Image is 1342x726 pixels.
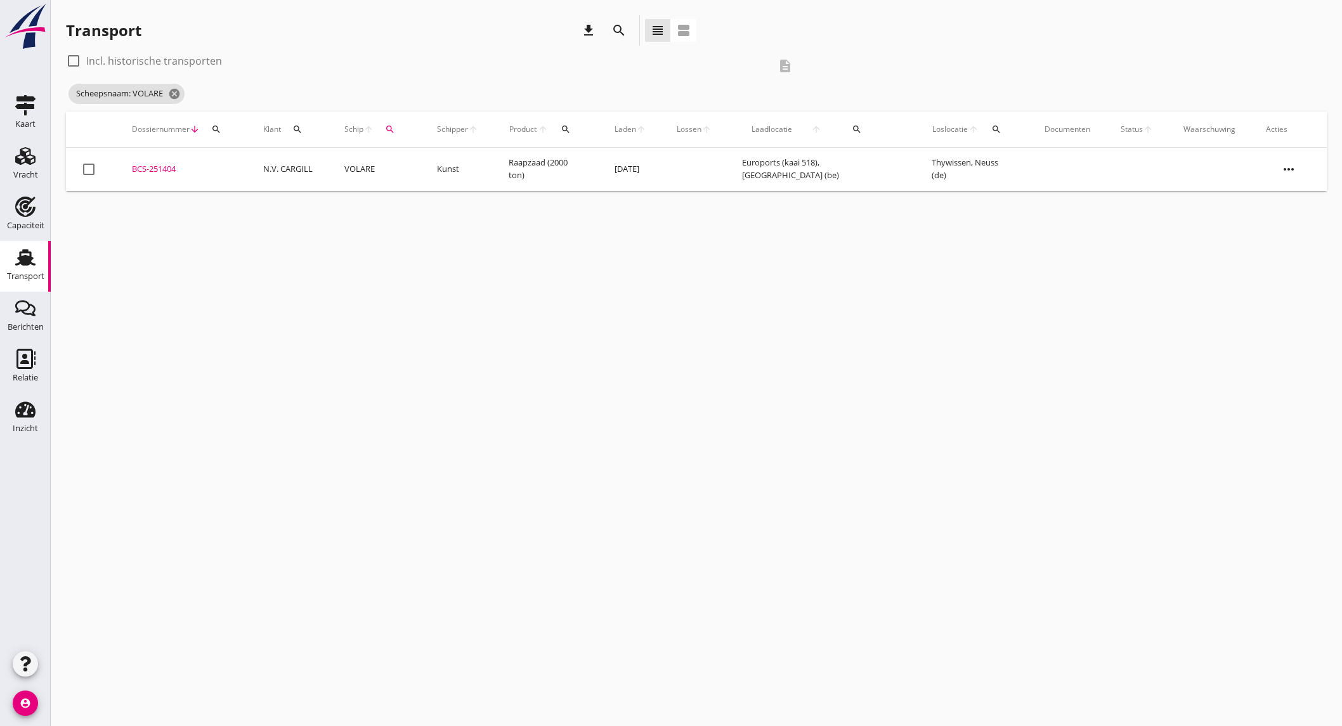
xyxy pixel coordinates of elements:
div: Relatie [13,373,38,382]
label: Incl. historische transporten [86,55,222,67]
i: view_agenda [676,23,691,38]
div: Waarschuwing [1183,124,1235,135]
i: download [581,23,596,38]
i: search [611,23,627,38]
span: Laden [615,124,636,135]
i: arrow_upward [636,124,646,134]
td: Euroports (kaai 518), [GEOGRAPHIC_DATA] (be) [727,148,916,191]
div: Transport [7,272,44,280]
td: [DATE] [599,148,661,191]
td: Kunst [422,148,493,191]
span: Status [1121,124,1143,135]
img: logo-small.a267ee39.svg [3,3,48,50]
div: Klant [263,114,314,145]
div: Documenten [1045,124,1090,135]
div: Capaciteit [7,221,44,230]
i: arrow_upward [701,124,712,134]
i: search [561,124,571,134]
i: arrow_upward [968,124,979,134]
i: search [385,124,395,134]
span: Dossiernummer [132,124,190,135]
i: arrow_upward [802,124,831,134]
i: search [852,124,862,134]
i: arrow_upward [468,124,478,134]
td: Raapzaad (2000 ton) [493,148,599,191]
i: arrow_upward [1143,124,1153,134]
i: cancel [168,88,181,100]
td: VOLARE [329,148,422,191]
i: account_circle [13,690,38,716]
i: arrow_upward [537,124,549,134]
span: Lossen [677,124,701,135]
span: Loslocatie [932,124,968,135]
i: search [292,124,303,134]
span: Schipper [437,124,468,135]
div: Inzicht [13,424,38,432]
td: Thywissen, Neuss (de) [916,148,1029,191]
span: Scheepsnaam: VOLARE [68,84,185,104]
i: search [211,124,221,134]
i: search [991,124,1001,134]
div: Transport [66,20,141,41]
span: Laadlocatie [742,124,802,135]
div: Kaart [15,120,36,128]
div: Berichten [8,323,44,331]
div: Acties [1266,124,1312,135]
i: view_headline [650,23,665,38]
span: Schip [344,124,363,135]
td: N.V. CARGILL [248,148,329,191]
div: Vracht [13,171,38,179]
i: more_horiz [1271,152,1306,187]
i: arrow_upward [363,124,374,134]
span: Product [509,124,537,135]
i: arrow_downward [190,124,200,134]
div: BCS-251404 [132,163,233,176]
